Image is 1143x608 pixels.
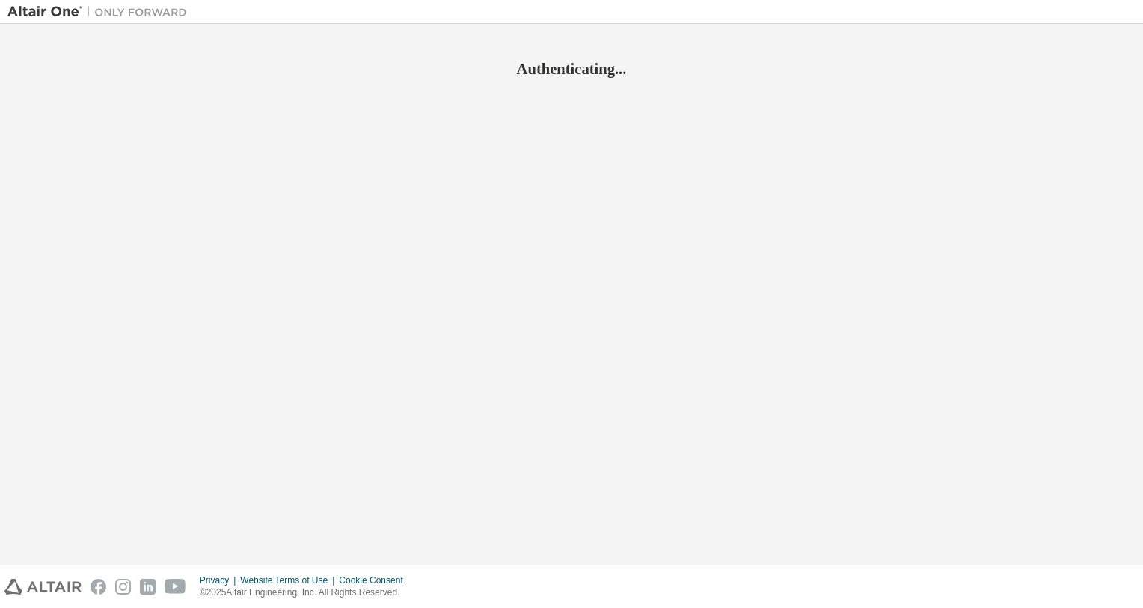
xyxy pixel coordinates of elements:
[165,579,186,595] img: youtube.svg
[339,574,411,586] div: Cookie Consent
[140,579,156,595] img: linkedin.svg
[240,574,339,586] div: Website Terms of Use
[7,59,1136,79] h2: Authenticating...
[115,579,131,595] img: instagram.svg
[91,579,106,595] img: facebook.svg
[7,4,194,19] img: Altair One
[200,586,412,599] p: © 2025 Altair Engineering, Inc. All Rights Reserved.
[200,574,240,586] div: Privacy
[4,579,82,595] img: altair_logo.svg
